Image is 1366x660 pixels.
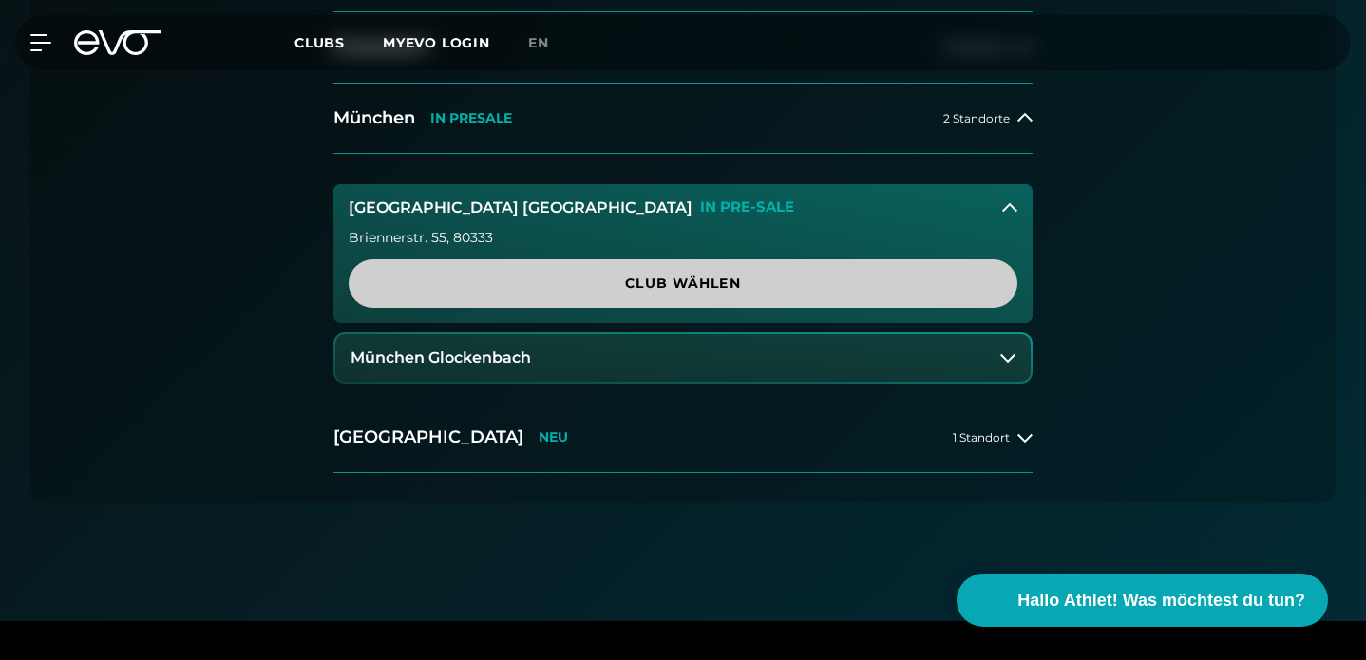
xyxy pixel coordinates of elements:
[528,32,572,54] a: en
[953,431,1010,443] span: 1 Standort
[430,110,512,126] p: IN PRESALE
[1017,588,1305,613] span: Hallo Athlet! Was möchtest du tun?
[333,84,1033,154] button: MünchenIN PRESALE2 Standorte
[383,34,490,51] a: MYEVO LOGIN
[539,429,568,445] p: NEU
[351,349,531,367] h3: München Glockenbach
[349,199,692,217] h3: [GEOGRAPHIC_DATA] [GEOGRAPHIC_DATA]
[957,574,1328,627] button: Hallo Athlet! Was möchtest du tun?
[371,273,995,293] span: Club wählen
[349,259,1017,308] a: Club wählen
[700,199,794,216] p: IN PRE-SALE
[333,106,415,130] h2: München
[333,403,1033,473] button: [GEOGRAPHIC_DATA]NEU1 Standort
[349,231,1017,244] div: Briennerstr. 55 , 80333
[943,112,1010,124] span: 2 Standorte
[335,334,1031,382] button: München Glockenbach
[294,33,383,51] a: Clubs
[333,184,1033,232] button: [GEOGRAPHIC_DATA] [GEOGRAPHIC_DATA]IN PRE-SALE
[528,34,549,51] span: en
[294,34,345,51] span: Clubs
[333,425,523,449] h2: [GEOGRAPHIC_DATA]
